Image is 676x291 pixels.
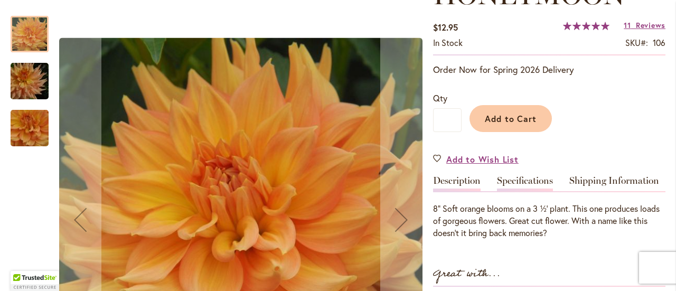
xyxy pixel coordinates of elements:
[470,105,552,132] button: Add to Cart
[497,176,553,191] a: Specifications
[433,265,501,283] strong: Great with...
[636,20,665,30] span: Reviews
[433,37,463,49] div: Availability
[11,5,59,52] div: Honeymoon
[433,203,665,239] div: 8” Soft orange blooms on a 3 ½’ plant. This one produces loads of gorgeous flowers. Great cut flo...
[563,22,609,30] div: 100%
[433,92,447,104] span: Qty
[485,113,537,124] span: Add to Cart
[11,99,49,146] div: Honeymoon
[8,254,37,283] iframe: Launch Accessibility Center
[446,153,519,165] span: Add to Wish List
[433,37,463,48] span: In stock
[433,176,665,239] div: Detailed Product Info
[433,22,458,33] span: $12.95
[433,176,481,191] a: Description
[433,63,665,76] p: Order Now for Spring 2026 Delivery
[11,52,59,99] div: Honeymoon
[625,37,648,48] strong: SKU
[569,176,659,191] a: Shipping Information
[433,153,519,165] a: Add to Wish List
[653,37,665,49] div: 106
[624,20,631,30] span: 11
[624,20,665,30] a: 11 Reviews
